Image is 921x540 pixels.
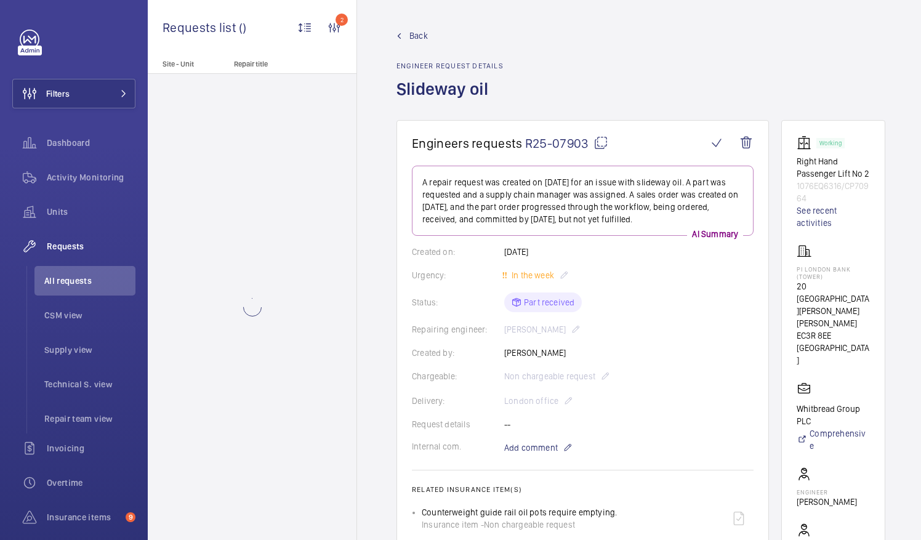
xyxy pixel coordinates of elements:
span: Technical S. view [44,378,135,390]
span: Insurance items [47,511,121,523]
p: Engineer [797,488,857,496]
a: See recent activities [797,204,870,229]
span: Insurance item - [422,518,484,531]
span: CSM view [44,309,135,321]
p: AI Summary [687,228,743,240]
span: 9 [126,512,135,522]
span: Add comment [504,441,558,454]
span: Activity Monitoring [47,171,135,183]
p: [PERSON_NAME] [797,496,857,508]
p: A repair request was created on [DATE] for an issue with slideway oil. A part was requested and a... [422,176,743,225]
a: Comprehensive [797,427,870,452]
h1: Slideway oil [396,78,504,120]
p: Whitbread Group PLC [797,403,870,427]
span: Repair team view [44,413,135,425]
p: Repair title [234,60,315,68]
span: Back [409,30,428,42]
h2: Engineer request details [396,62,504,70]
span: Requests list [163,20,239,35]
p: EC3R 8EE [GEOGRAPHIC_DATA] [797,329,870,366]
h2: Related insurance item(s) [412,485,754,494]
span: Non chargeable request [484,518,575,531]
span: Supply view [44,344,135,356]
span: Overtime [47,477,135,489]
p: 1076EQ6316/CP70964 [797,180,870,204]
span: Units [47,206,135,218]
span: All requests [44,275,135,287]
p: PI London Bank (Tower) [797,265,870,280]
span: Engineers requests [412,135,523,151]
p: Site - Unit [148,60,229,68]
p: Right Hand Passenger Lift No 2 [797,155,870,180]
button: Filters [12,79,135,108]
span: R25-07903 [525,135,608,151]
span: Filters [46,87,70,100]
p: Working [819,141,842,145]
span: Dashboard [47,137,135,149]
img: elevator.svg [797,135,816,150]
span: Requests [47,240,135,252]
p: 20 [GEOGRAPHIC_DATA][PERSON_NAME][PERSON_NAME] [797,280,870,329]
span: Invoicing [47,442,135,454]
